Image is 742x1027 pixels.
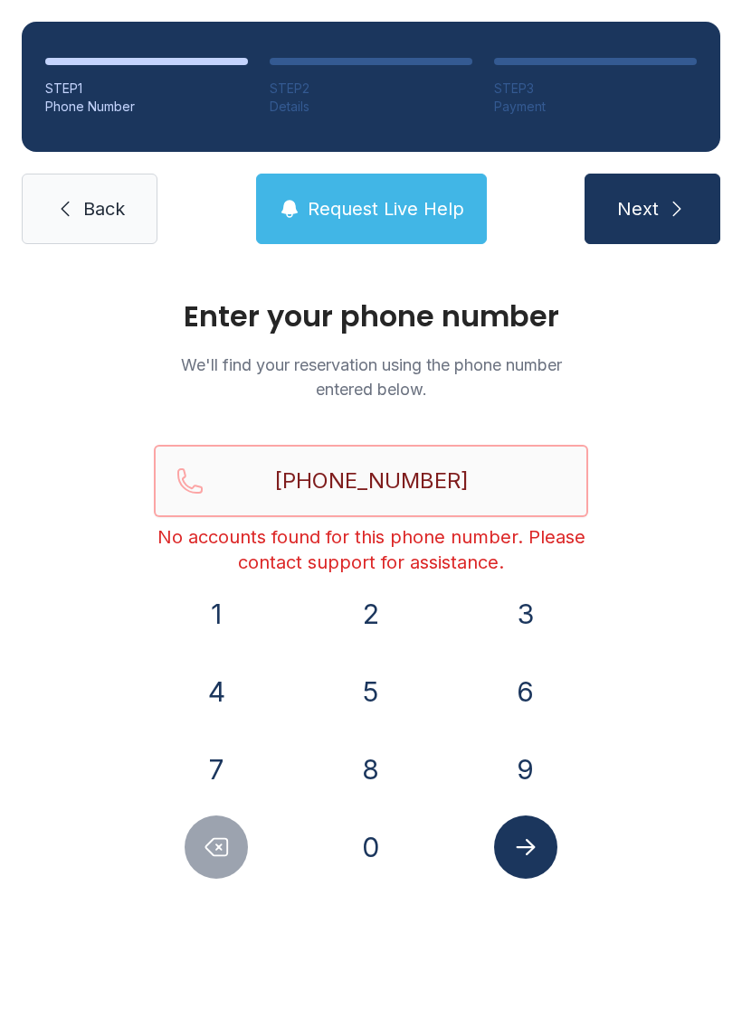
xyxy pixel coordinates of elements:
p: We'll find your reservation using the phone number entered below. [154,353,588,401]
button: Submit lookup form [494,815,557,879]
button: 7 [185,738,248,801]
button: 4 [185,660,248,723]
button: 6 [494,660,557,723]
div: Payment [494,98,697,116]
div: STEP 3 [494,80,697,98]
button: 0 [339,815,403,879]
div: Details [270,98,472,116]
button: Delete number [185,815,248,879]
button: 1 [185,582,248,645]
button: 2 [339,582,403,645]
div: STEP 1 [45,80,248,98]
div: Phone Number [45,98,248,116]
button: 5 [339,660,403,723]
button: 8 [339,738,403,801]
input: Reservation phone number [154,445,588,517]
button: 3 [494,582,557,645]
div: STEP 2 [270,80,472,98]
button: 9 [494,738,557,801]
span: Back [83,196,125,221]
span: Request Live Help [308,196,464,221]
span: Next [617,196,659,221]
h1: Enter your phone number [154,302,588,331]
div: No accounts found for this phone number. Please contact support for assistance. [154,524,588,575]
